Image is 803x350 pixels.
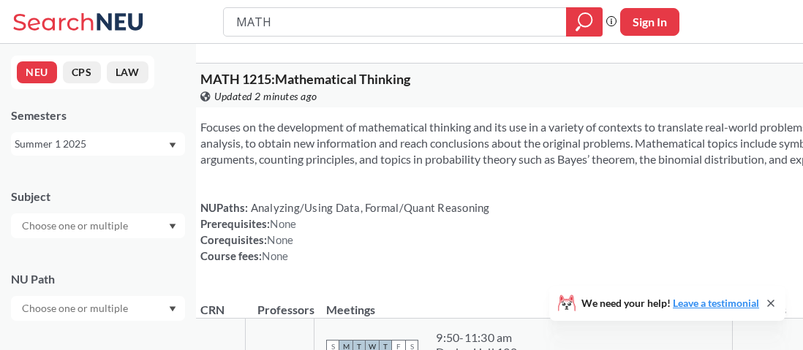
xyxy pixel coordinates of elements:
[566,7,603,37] div: magnifying glass
[11,132,185,156] div: Summer 1 2025Dropdown arrow
[246,287,314,319] th: Professors
[576,12,593,32] svg: magnifying glass
[235,9,556,34] input: Class, professor, course number, "phrase"
[107,61,148,83] button: LAW
[270,217,296,230] span: None
[200,199,489,264] div: NUPaths: Prerequisites: Corequisites: Course fees:
[200,71,410,87] span: MATH 1215 : Mathematical Thinking
[200,302,225,318] div: CRN
[15,136,167,152] div: Summer 1 2025
[248,201,489,214] span: Analyzing/Using Data, Formal/Quant Reasoning
[169,306,176,312] svg: Dropdown arrow
[620,8,679,36] button: Sign In
[63,61,101,83] button: CPS
[581,298,759,308] span: We need your help!
[11,189,185,205] div: Subject
[262,249,288,262] span: None
[11,296,185,321] div: Dropdown arrow
[169,142,176,148] svg: Dropdown arrow
[11,213,185,238] div: Dropdown arrow
[15,300,137,317] input: Choose one or multiple
[267,233,293,246] span: None
[673,297,759,309] a: Leave a testimonial
[436,330,517,345] div: 9:50 - 11:30 am
[11,107,185,123] div: Semesters
[169,224,176,229] svg: Dropdown arrow
[15,217,137,235] input: Choose one or multiple
[11,271,185,287] div: NU Path
[17,61,57,83] button: NEU
[214,88,317,104] span: Updated 2 minutes ago
[314,287,733,319] th: Meetings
